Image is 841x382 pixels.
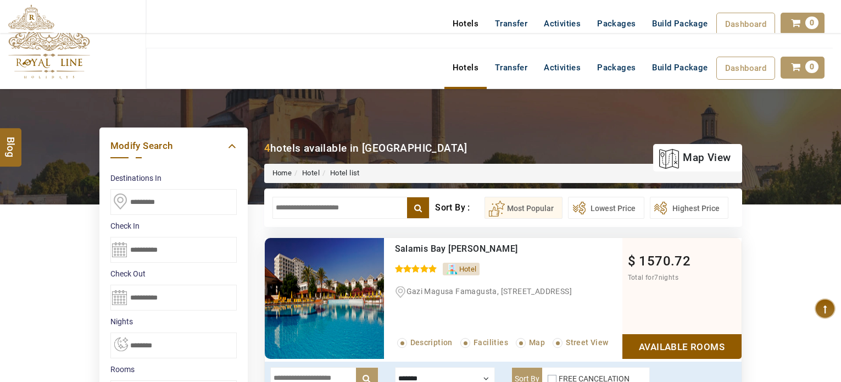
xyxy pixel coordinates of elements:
div: hotels available in [GEOGRAPHIC_DATA] [264,141,467,156]
span: Total for nights [628,274,678,281]
label: Rooms [110,364,237,375]
span: $ [628,253,636,269]
span: Hotel [459,265,477,273]
a: Show Rooms [622,334,742,359]
button: Lowest Price [568,197,644,219]
label: Destinations In [110,173,237,184]
a: Hotel [302,169,320,177]
label: nights [110,316,237,327]
img: The Royal Line Holidays [8,4,54,46]
span: Gazi Magusa Famagusta, [STREET_ADDRESS] [406,287,572,296]
label: Check In [110,220,237,231]
label: Check Out [110,268,237,279]
a: Home [272,169,292,177]
a: Packages [589,13,644,35]
a: Hotels [444,13,487,35]
span: Map [529,338,545,347]
li: Hotel list [320,168,360,179]
span: Blog [4,137,18,146]
b: 4 [264,142,270,154]
a: Activities [536,13,589,35]
img: 059204a_hb_a_002.jpg [265,238,384,359]
div: Salamis Bay Conti [395,243,577,254]
img: The Royal Line Holidays [8,5,90,79]
a: Transfer [487,13,536,35]
span: Description [410,338,453,347]
span: Facilities [474,338,508,347]
a: Salamis Bay [PERSON_NAME] [395,243,518,254]
a: Hotels [444,57,487,79]
button: Most Popular [484,197,562,219]
a: Modify Search [110,139,237,153]
span: Street View [566,338,608,347]
a: Packages [589,57,644,79]
iframe: chat widget [795,338,830,371]
div: Sort By : [435,197,484,219]
a: Transfer [487,57,536,79]
a: Activities [536,57,589,79]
